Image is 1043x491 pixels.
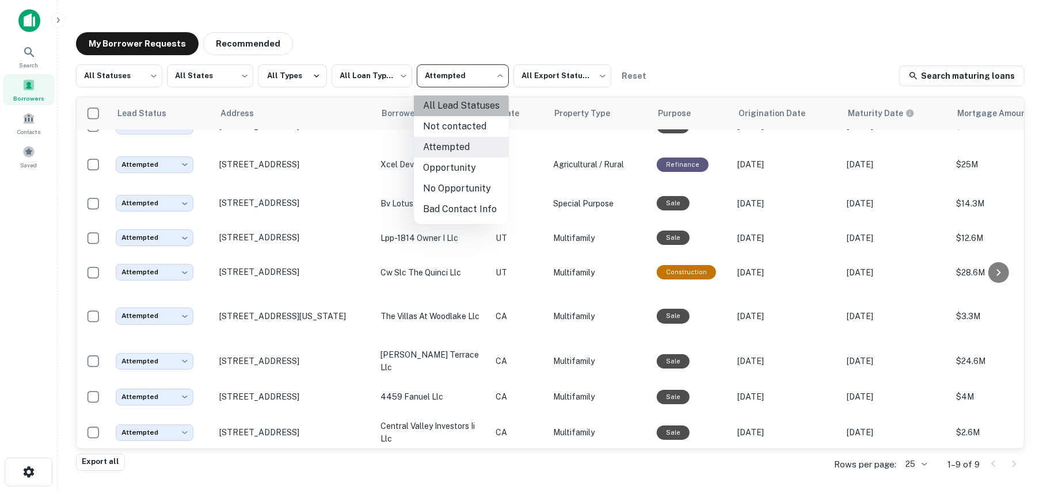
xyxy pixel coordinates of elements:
li: Opportunity [414,158,509,178]
li: No Opportunity [414,178,509,199]
li: Attempted [414,137,509,158]
li: Not contacted [414,116,509,137]
li: Bad Contact Info [414,199,509,220]
li: All Lead Statuses [414,95,509,116]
